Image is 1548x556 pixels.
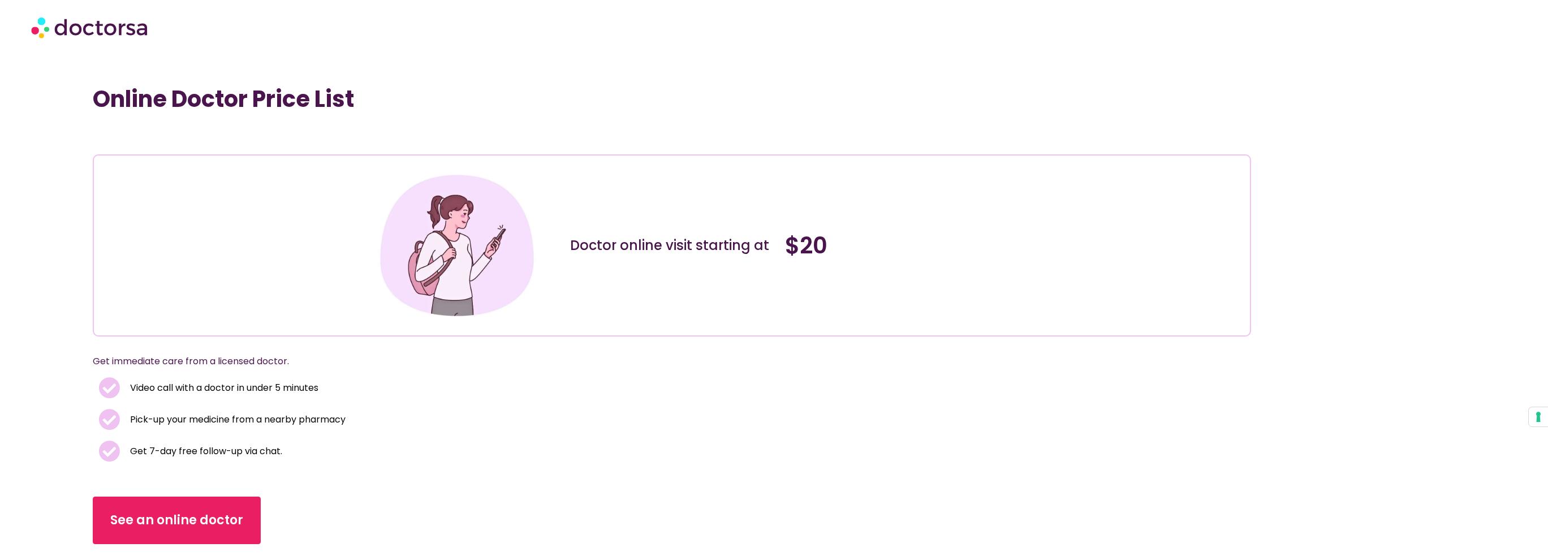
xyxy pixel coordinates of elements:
iframe: Customer reviews powered by Trustpilot [355,130,525,143]
span: Get 7-day free follow-up via chat. [127,443,282,459]
span: Video call with a doctor in under 5 minutes [127,380,318,396]
span: See an online doctor [110,511,243,529]
h4: $20 [785,232,989,259]
a: See an online doctor [93,497,261,544]
div: Doctor online visit starting at [570,236,774,255]
span: Pick-up your medicine from a nearby pharmacy [127,412,346,428]
img: Illustration depicting a young woman in a casual outfit, engaged with her smartphone. She has a p... [376,164,538,327]
p: Get immediate care from a licensed doctor. [93,354,1223,369]
button: Your consent preferences for tracking technologies [1529,407,1548,426]
h1: Online Doctor Price List [93,85,1251,113]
